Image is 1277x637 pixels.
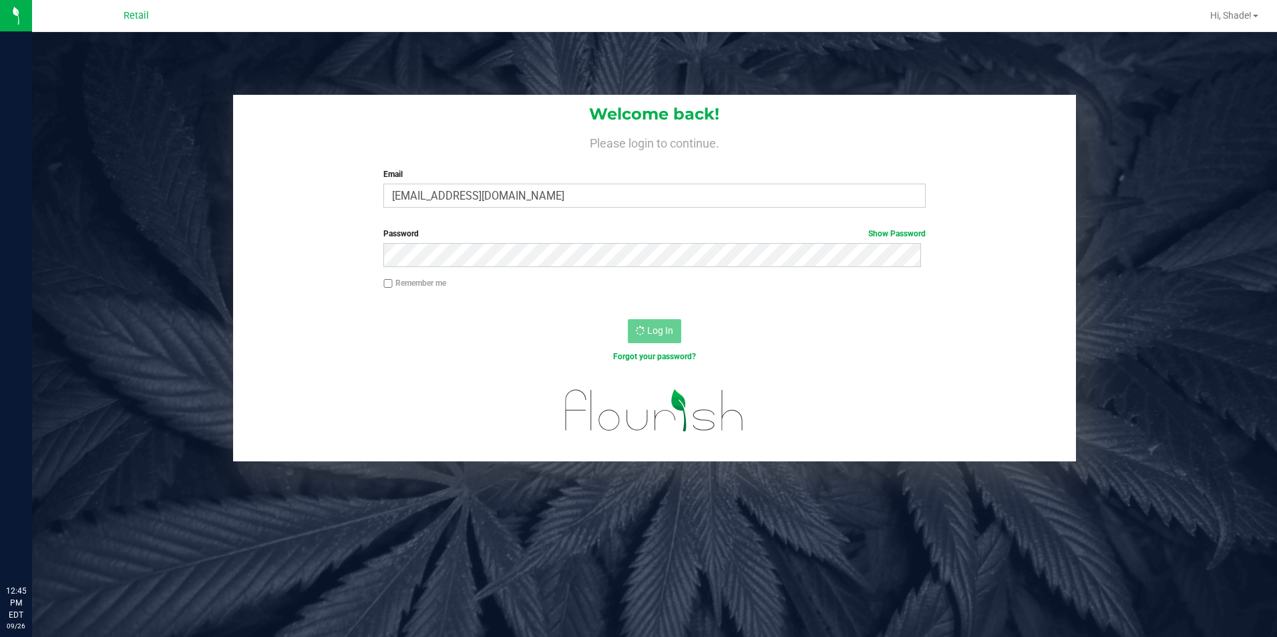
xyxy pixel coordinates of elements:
label: Remember me [383,277,446,289]
img: flourish_logo.svg [549,377,760,445]
input: Remember me [383,279,393,288]
p: 12:45 PM EDT [6,585,26,621]
span: Password [383,229,419,238]
a: Show Password [868,229,926,238]
p: 09/26 [6,621,26,631]
button: Log In [628,319,681,343]
label: Email [383,168,926,180]
span: Hi, Shade! [1210,10,1252,21]
h4: Please login to continue. [233,134,1077,150]
a: Forgot your password? [613,352,696,361]
span: Retail [124,10,149,21]
h1: Welcome back! [233,105,1077,123]
span: Log In [647,325,673,336]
